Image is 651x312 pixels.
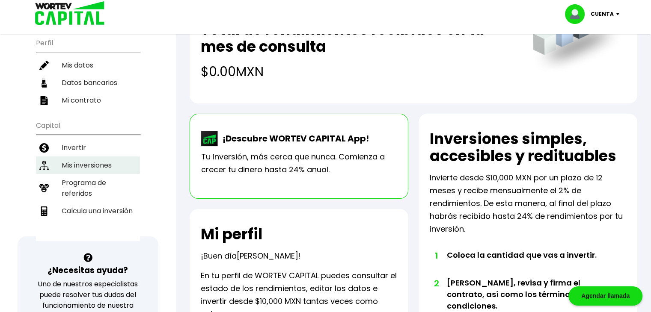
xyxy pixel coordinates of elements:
span: 1 [434,249,438,262]
div: Agendar llamada [568,286,642,306]
img: inversiones-icon.6695dc30.svg [39,161,49,170]
h2: Mi perfil [201,226,262,243]
p: Tu inversión, más cerca que nunca. Comienza a crecer tu dinero hasta 24% anual. [201,150,397,176]
img: profile-image [565,4,591,24]
a: Mi contrato [36,91,140,109]
h2: Inversiones simples, accesibles y redituables [430,130,626,165]
h2: Total de rendimientos recibidos en tu mes de consulta [201,21,516,55]
a: Mis datos [36,56,140,74]
span: 2 [434,277,438,290]
p: Cuenta [591,8,614,21]
ul: Capital [36,116,140,241]
a: Invertir [36,139,140,156]
p: ¡Descubre WORTEV CAPITAL App! [218,132,369,145]
p: ¡Buen día ! [201,250,301,262]
a: Programa de referidos [36,174,140,202]
img: calculadora-icon.17d418c4.svg [39,206,49,216]
a: Calcula una inversión [36,202,140,220]
a: Datos bancarios [36,74,140,91]
h4: $0.00 MXN [201,62,516,81]
img: wortev-capital-app-icon [201,131,218,146]
img: datos-icon.10cf9172.svg [39,78,49,88]
a: Mis inversiones [36,156,140,174]
img: editar-icon.952d3147.svg [39,61,49,70]
li: Coloca la cantidad que vas a invertir. [447,249,606,277]
h3: ¿Necesitas ayuda? [48,264,128,277]
p: Invierte desde $10,000 MXN por un plazo de 12 meses y recibe mensualmente el 2% de rendimientos. ... [430,171,626,235]
img: invertir-icon.b3b967d7.svg [39,143,49,153]
ul: Perfil [36,33,140,109]
img: icon-down [614,13,625,15]
span: [PERSON_NAME] [237,250,298,261]
img: contrato-icon.f2db500c.svg [39,96,49,105]
img: recomiendanos-icon.9b8e9327.svg [39,183,49,193]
